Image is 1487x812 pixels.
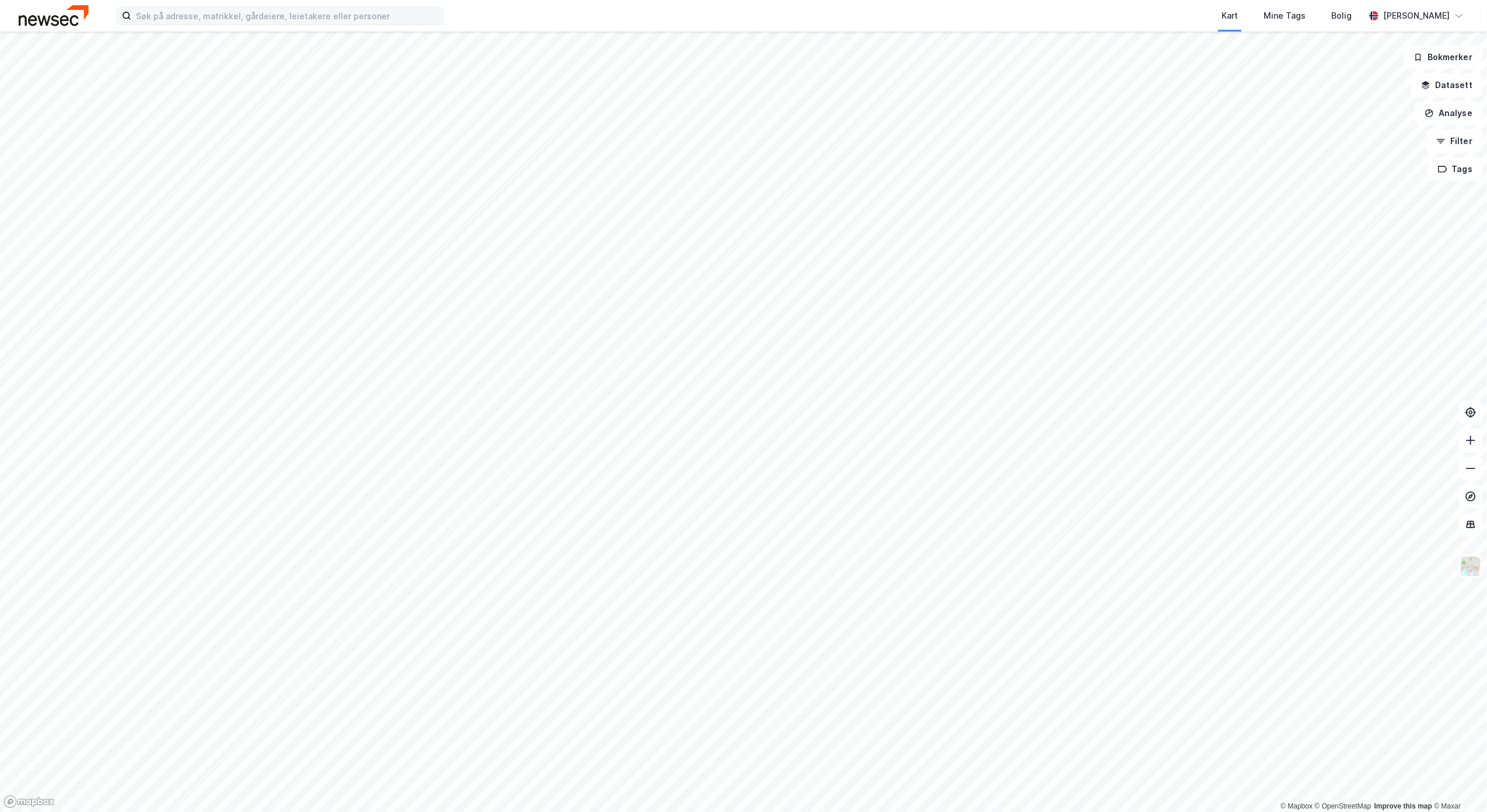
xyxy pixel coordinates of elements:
button: Filter [1426,129,1482,153]
a: Mapbox [1280,802,1313,810]
div: Mine Tags [1264,9,1306,23]
a: Mapbox homepage [4,795,55,808]
div: [PERSON_NAME] [1383,9,1450,23]
div: Kontrollprogram for chat [1429,756,1487,812]
img: Z [1460,555,1482,577]
a: Improve this map [1374,802,1432,810]
button: Analyse [1415,101,1482,125]
button: Bokmerker [1404,45,1482,69]
iframe: Chat Widget [1429,756,1487,812]
img: newsec-logo.f6e21ccffca1b3a03d2d.png [19,5,89,26]
input: Søk på adresse, matrikkel, gårdeiere, leietakere eller personer [131,7,443,24]
a: OpenStreetMap [1315,802,1371,810]
button: Tags [1428,157,1482,181]
button: Datasett [1411,73,1482,97]
div: Bolig [1331,9,1352,23]
div: Kart [1222,9,1238,23]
